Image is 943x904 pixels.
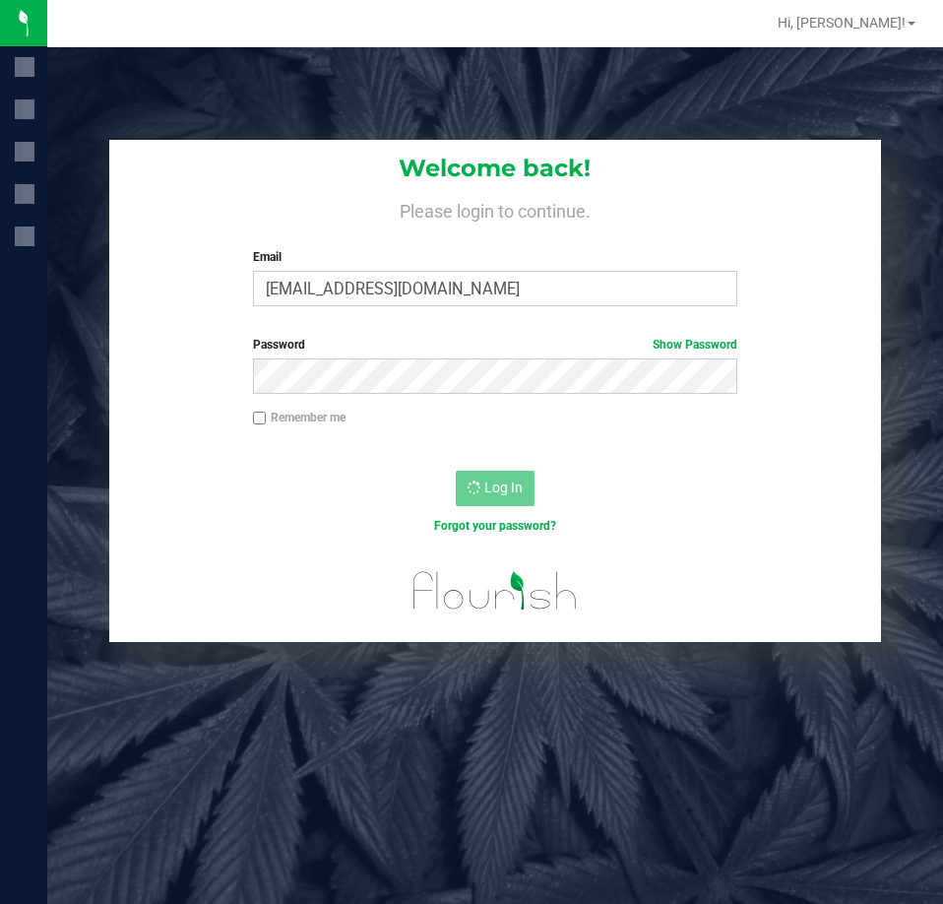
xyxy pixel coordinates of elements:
[253,412,267,425] input: Remember me
[253,409,346,426] label: Remember me
[778,15,906,31] span: Hi, [PERSON_NAME]!
[456,471,534,506] button: Log In
[653,338,737,352] a: Show Password
[399,555,592,626] img: flourish_logo.svg
[109,156,880,181] h1: Welcome back!
[109,197,880,221] h4: Please login to continue.
[253,248,737,266] label: Email
[484,480,523,495] span: Log In
[434,519,556,533] a: Forgot your password?
[253,338,305,352] span: Password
